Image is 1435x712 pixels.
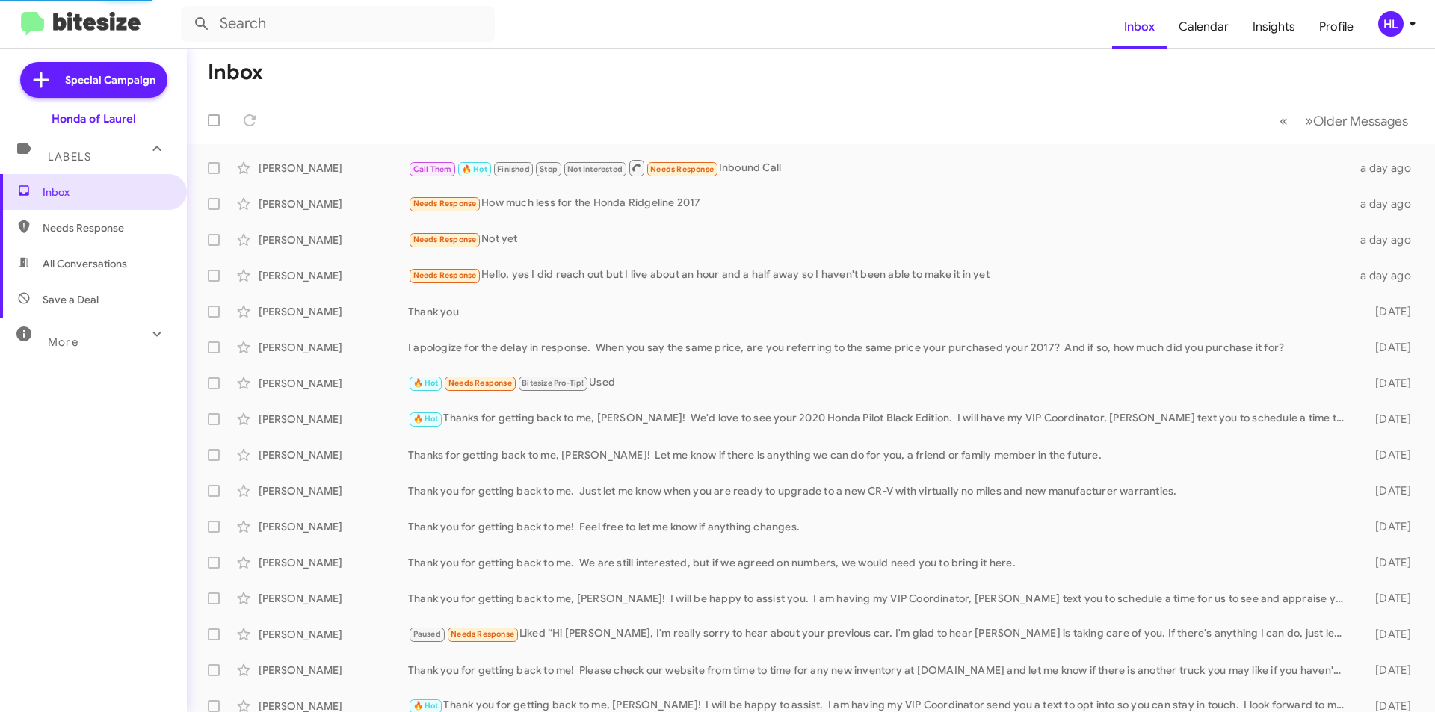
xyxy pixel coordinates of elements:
[408,483,1351,498] div: Thank you for getting back to me. Just let me know when you are ready to upgrade to a new CR-V wi...
[413,701,439,711] span: 🔥 Hot
[43,220,170,235] span: Needs Response
[1351,376,1423,391] div: [DATE]
[1167,5,1241,49] a: Calendar
[259,232,408,247] div: [PERSON_NAME]
[259,627,408,642] div: [PERSON_NAME]
[497,164,530,174] span: Finished
[208,61,263,84] h1: Inbox
[259,555,408,570] div: [PERSON_NAME]
[408,448,1351,462] div: Thanks for getting back to me, [PERSON_NAME]! Let me know if there is anything we can do for you,...
[1351,161,1423,176] div: a day ago
[448,378,512,388] span: Needs Response
[1271,105,1297,136] button: Previous
[65,72,155,87] span: Special Campaign
[567,164,623,174] span: Not Interested
[408,231,1351,248] div: Not yet
[1378,11,1404,37] div: HL
[408,340,1351,355] div: I apologize for the delay in response. When you say the same price, are you referring to the same...
[451,629,514,639] span: Needs Response
[408,410,1351,427] div: Thanks for getting back to me, [PERSON_NAME]! We'd love to see your 2020 Honda Pilot Black Editio...
[259,412,408,427] div: [PERSON_NAME]
[413,164,452,174] span: Call Them
[259,376,408,391] div: [PERSON_NAME]
[1307,5,1365,49] a: Profile
[408,591,1351,606] div: Thank you for getting back to me, [PERSON_NAME]! I will be happy to assist you. I am having my VI...
[408,663,1351,678] div: Thank you for getting back to me! Please check our website from time to time for any new inventor...
[43,185,170,199] span: Inbox
[1280,111,1288,130] span: «
[1351,268,1423,283] div: a day ago
[408,519,1351,534] div: Thank you for getting back to me! Feel free to let me know if anything changes.
[413,235,477,244] span: Needs Response
[1351,519,1423,534] div: [DATE]
[413,199,477,208] span: Needs Response
[259,519,408,534] div: [PERSON_NAME]
[1365,11,1419,37] button: HL
[408,374,1351,391] div: Used
[259,448,408,462] div: [PERSON_NAME]
[408,555,1351,570] div: Thank you for getting back to me. We are still interested, but if we agreed on numbers, we would ...
[1271,105,1417,136] nav: Page navigation example
[462,164,487,174] span: 🔥 Hot
[408,304,1351,319] div: Thank you
[259,196,408,211] div: [PERSON_NAME]
[1313,113,1408,129] span: Older Messages
[259,340,408,355] div: [PERSON_NAME]
[1241,5,1307,49] a: Insights
[48,335,78,349] span: More
[408,267,1351,284] div: Hello, yes I did reach out but I live about an hour and a half away so I haven't been able to mak...
[43,292,99,307] span: Save a Deal
[1351,448,1423,462] div: [DATE]
[259,591,408,606] div: [PERSON_NAME]
[413,378,439,388] span: 🔥 Hot
[522,378,584,388] span: Bitesize Pro-Tip!
[413,270,477,280] span: Needs Response
[259,304,408,319] div: [PERSON_NAME]
[540,164,558,174] span: Stop
[52,111,136,126] div: Honda of Laurel
[1351,304,1423,319] div: [DATE]
[1351,555,1423,570] div: [DATE]
[43,256,127,271] span: All Conversations
[1351,663,1423,678] div: [DATE]
[1305,111,1313,130] span: »
[259,483,408,498] div: [PERSON_NAME]
[259,663,408,678] div: [PERSON_NAME]
[413,414,439,424] span: 🔥 Hot
[1112,5,1167,49] a: Inbox
[259,268,408,283] div: [PERSON_NAME]
[259,161,408,176] div: [PERSON_NAME]
[413,629,441,639] span: Paused
[1351,627,1423,642] div: [DATE]
[408,625,1351,643] div: Liked “Hi [PERSON_NAME], I'm really sorry to hear about your previous car. I'm glad to hear [PERS...
[1351,483,1423,498] div: [DATE]
[1351,340,1423,355] div: [DATE]
[1351,412,1423,427] div: [DATE]
[1351,591,1423,606] div: [DATE]
[1351,196,1423,211] div: a day ago
[408,195,1351,212] div: How much less for the Honda Ridgeline 2017
[181,6,495,42] input: Search
[1351,232,1423,247] div: a day ago
[650,164,714,174] span: Needs Response
[20,62,167,98] a: Special Campaign
[1296,105,1417,136] button: Next
[48,150,91,164] span: Labels
[408,158,1351,177] div: Inbound Call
